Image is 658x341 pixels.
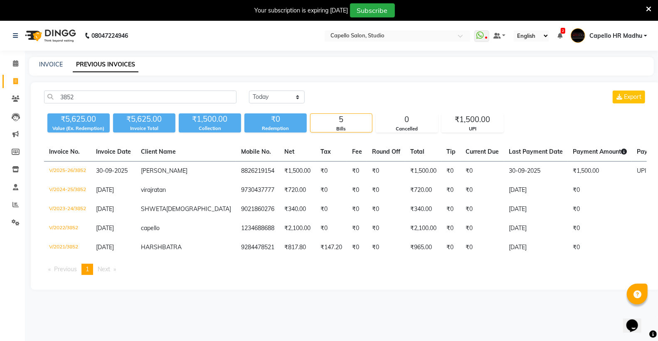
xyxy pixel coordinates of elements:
[466,148,499,155] span: Current Due
[568,238,632,257] td: ₹0
[623,308,650,333] iframe: chat widget
[315,219,347,238] td: ₹0
[141,167,187,174] span: [PERSON_NAME]
[113,113,175,125] div: ₹5,625.00
[241,148,271,155] span: Mobile No.
[347,162,367,181] td: ₹0
[54,265,77,273] span: Previous
[504,238,568,257] td: [DATE]
[49,148,80,155] span: Invoice No.
[461,162,504,181] td: ₹0
[96,243,114,251] span: [DATE]
[568,219,632,238] td: ₹0
[179,125,241,132] div: Collection
[162,243,182,251] span: BATRA
[113,125,175,132] div: Invoice Total
[315,181,347,200] td: ₹0
[509,148,563,155] span: Last Payment Date
[561,28,565,34] span: 2
[347,238,367,257] td: ₹0
[236,219,279,238] td: 1234688688
[441,219,461,238] td: ₹0
[315,238,347,257] td: ₹147.20
[44,200,91,219] td: V/2023-24/3852
[179,113,241,125] div: ₹1,500.00
[568,200,632,219] td: ₹0
[442,114,503,125] div: ₹1,500.00
[442,125,503,132] div: UPI
[166,205,231,213] span: [DEMOGRAPHIC_DATA]
[573,148,627,155] span: Payment Amount
[236,162,279,181] td: 8826219154
[461,200,504,219] td: ₹0
[96,186,114,194] span: [DATE]
[96,167,128,174] span: 30-09-2025
[244,125,307,132] div: Redemption
[405,219,441,238] td: ₹2,100.00
[96,205,114,213] span: [DATE]
[320,148,331,155] span: Tax
[350,3,395,17] button: Subscribe
[461,181,504,200] td: ₹0
[47,113,110,125] div: ₹5,625.00
[244,113,307,125] div: ₹0
[347,181,367,200] td: ₹0
[315,200,347,219] td: ₹0
[637,167,646,174] span: UPI
[96,224,114,232] span: [DATE]
[376,114,438,125] div: 0
[279,238,315,257] td: ₹817.80
[352,148,362,155] span: Fee
[315,162,347,181] td: ₹0
[441,200,461,219] td: ₹0
[405,200,441,219] td: ₹340.00
[91,24,128,47] b: 08047224946
[236,200,279,219] td: 9021860276
[367,200,405,219] td: ₹0
[347,200,367,219] td: ₹0
[367,219,405,238] td: ₹0
[141,205,166,213] span: SHWETA
[279,162,315,181] td: ₹1,500.00
[86,265,89,273] span: 1
[141,148,176,155] span: Client Name
[279,219,315,238] td: ₹2,100.00
[367,238,405,257] td: ₹0
[44,181,91,200] td: V/2024-25/3852
[557,32,562,39] a: 2
[504,181,568,200] td: [DATE]
[504,219,568,238] td: [DATE]
[410,148,424,155] span: Total
[279,200,315,219] td: ₹340.00
[504,200,568,219] td: [DATE]
[44,238,91,257] td: V/2021/3852
[461,238,504,257] td: ₹0
[152,186,166,194] span: ratan
[255,6,348,15] div: Your subscription is expiring [DATE]
[568,181,632,200] td: ₹0
[347,219,367,238] td: ₹0
[96,148,131,155] span: Invoice Date
[441,162,461,181] td: ₹0
[21,24,78,47] img: logo
[372,148,400,155] span: Round Off
[613,91,645,103] button: Export
[461,219,504,238] td: ₹0
[405,162,441,181] td: ₹1,500.00
[376,125,438,132] div: Cancelled
[236,238,279,257] td: 9284478521
[441,181,461,200] td: ₹0
[236,181,279,200] td: 9730437777
[311,114,372,125] div: 5
[141,186,152,194] span: viraj
[405,238,441,257] td: ₹965.00
[504,162,568,181] td: 30-09-2025
[441,238,461,257] td: ₹0
[589,32,642,40] span: Capello HR Madhu
[141,243,162,251] span: HARSH
[44,264,647,275] nav: Pagination
[446,148,456,155] span: Tip
[405,181,441,200] td: ₹720.00
[284,148,294,155] span: Net
[44,219,91,238] td: V/2022/3852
